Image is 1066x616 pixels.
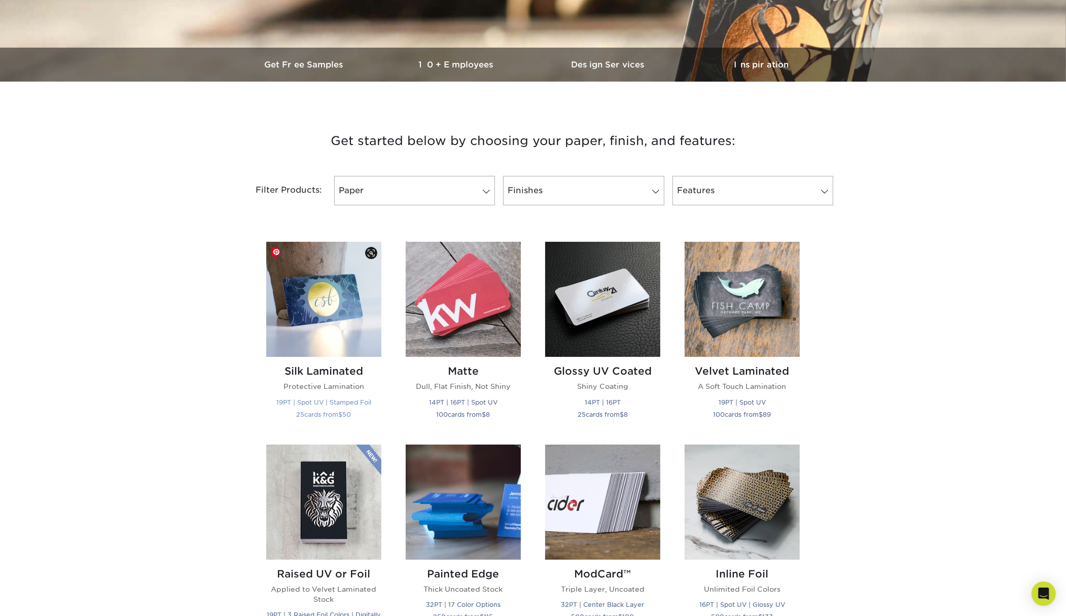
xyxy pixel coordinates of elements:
[486,411,490,418] span: 8
[229,176,330,205] div: Filter Products:
[297,411,351,418] small: cards from
[719,398,766,406] small: 19PT | Spot UV
[406,365,521,377] h2: Matte
[714,411,771,418] small: cards from
[266,445,381,560] img: Raised UV or Foil Business Cards
[561,601,645,608] small: 32PT | Center Black Layer
[266,365,381,377] h2: Silk Laminated
[533,48,685,82] a: Design Services
[545,445,660,560] img: ModCard™ Business Cards
[266,381,381,391] p: Protective Lamination
[533,60,685,69] h3: Design Services
[437,411,448,418] span: 100
[699,601,785,608] small: 16PT | Spot UV | Glossy UV
[624,411,628,418] span: 8
[685,568,800,580] h2: Inline Foil
[685,381,800,391] p: A Soft Touch Lamination
[545,381,660,391] p: Shiny Coating
[406,584,521,594] p: Thick Uncoated Stock
[1032,582,1056,606] div: Open Intercom Messenger
[685,60,837,69] h3: Inspiration
[426,601,501,608] small: 32PT | 17 Color Options
[406,242,521,432] a: Matte Business Cards Matte Dull, Flat Finish, Not Shiny 14PT | 16PT | Spot UV 100cards from$8
[334,176,495,205] a: Paper
[545,242,660,357] img: Glossy UV Coated Business Cards
[545,568,660,580] h2: ModCard™
[620,411,624,418] span: $
[356,445,381,475] img: New Product
[406,445,521,560] img: Painted Edge Business Cards
[482,411,486,418] span: $
[545,584,660,594] p: Triple Layer, Uncoated
[578,411,586,418] span: 25
[685,242,800,357] img: Velvet Laminated Business Cards
[503,176,664,205] a: Finishes
[545,242,660,432] a: Glossy UV Coated Business Cards Glossy UV Coated Shiny Coating 14PT | 16PT 25cards from$8
[236,118,830,164] h3: Get started below by choosing your paper, finish, and features:
[714,411,725,418] span: 100
[759,411,763,418] span: $
[545,365,660,377] h2: Glossy UV Coated
[585,398,621,406] small: 14PT | 16PT
[339,411,343,418] span: $
[229,48,381,82] a: Get Free Samples
[406,568,521,580] h2: Painted Edge
[406,381,521,391] p: Dull, Flat Finish, Not Shiny
[437,411,490,418] small: cards from
[685,242,800,432] a: Velvet Laminated Business Cards Velvet Laminated A Soft Touch Lamination 19PT | Spot UV 100cards ...
[297,411,305,418] span: 25
[381,48,533,82] a: 10+ Employees
[685,584,800,594] p: Unlimited Foil Colors
[406,242,521,357] img: Matte Business Cards
[578,411,628,418] small: cards from
[685,445,800,560] img: Inline Foil Business Cards
[429,398,498,406] small: 14PT | 16PT | Spot UV
[343,411,351,418] span: 50
[276,398,371,406] small: 19PT | Spot UV | Stamped Foil
[685,365,800,377] h2: Velvet Laminated
[381,60,533,69] h3: 10+ Employees
[266,242,381,357] img: Silk Laminated Business Cards
[685,48,837,82] a: Inspiration
[229,60,381,69] h3: Get Free Samples
[266,568,381,580] h2: Raised UV or Foil
[763,411,771,418] span: 89
[266,584,381,605] p: Applied to Velvet Laminated Stock
[672,176,833,205] a: Features
[266,242,381,432] a: Silk Laminated Business Cards Silk Laminated Protective Lamination 19PT | Spot UV | Stamped Foil ...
